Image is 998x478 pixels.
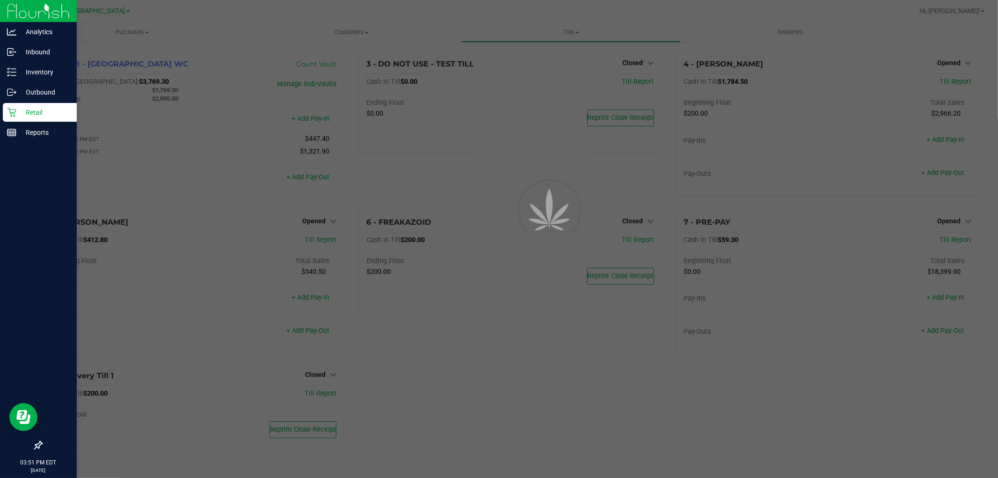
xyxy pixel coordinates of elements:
inline-svg: Reports [7,128,16,137]
p: Inventory [16,66,73,78]
inline-svg: Inventory [7,67,16,77]
iframe: Resource center [9,403,37,431]
inline-svg: Inbound [7,47,16,57]
inline-svg: Analytics [7,27,16,37]
p: Inbound [16,46,73,58]
inline-svg: Outbound [7,88,16,97]
p: 03:51 PM EDT [4,458,73,467]
p: Retail [16,107,73,118]
p: Analytics [16,26,73,37]
p: [DATE] [4,467,73,474]
p: Outbound [16,87,73,98]
inline-svg: Retail [7,108,16,117]
p: Reports [16,127,73,138]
